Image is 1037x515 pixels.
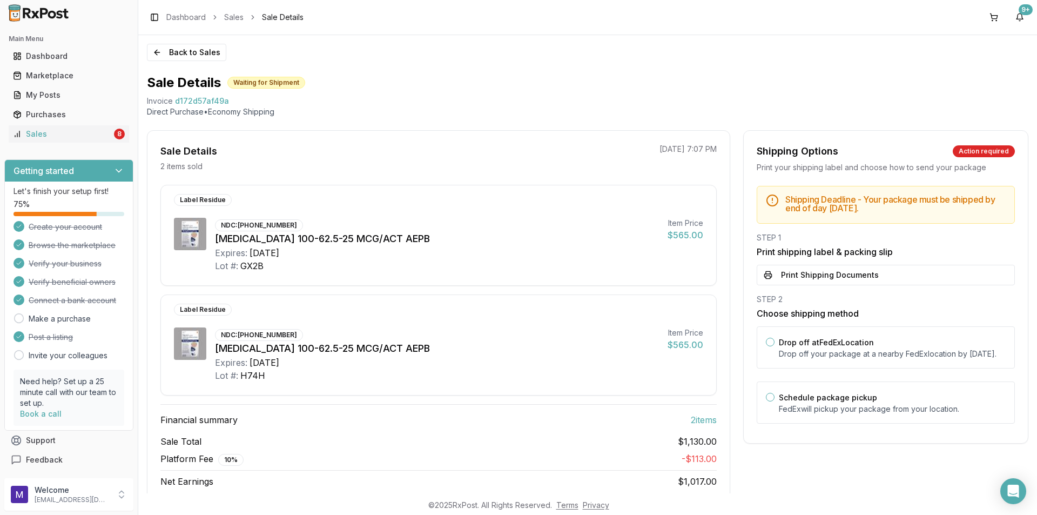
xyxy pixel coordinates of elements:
[4,450,133,470] button: Feedback
[757,232,1015,243] div: STEP 1
[29,332,73,343] span: Post a listing
[29,350,107,361] a: Invite your colleagues
[14,186,124,197] p: Let's finish your setup first!
[785,195,1006,212] h5: Shipping Deadline - Your package must be shipped by end of day [DATE] .
[26,454,63,465] span: Feedback
[13,129,112,139] div: Sales
[953,145,1015,157] div: Action required
[757,162,1015,173] div: Print your shipping label and choose how to send your package
[215,246,247,259] div: Expires:
[147,44,226,61] button: Back to Sales
[14,199,30,210] span: 75 %
[147,106,1028,117] p: Direct Purchase • Economy Shipping
[757,265,1015,285] button: Print Shipping Documents
[166,12,304,23] nav: breadcrumb
[215,356,247,369] div: Expires:
[29,295,116,306] span: Connect a bank account
[9,66,129,85] a: Marketplace
[29,277,116,287] span: Verify beneficial owners
[779,393,877,402] label: Schedule package pickup
[215,341,659,356] div: [MEDICAL_DATA] 100-62.5-25 MCG/ACT AEPB
[4,106,133,123] button: Purchases
[659,144,717,155] p: [DATE] 7:07 PM
[678,476,717,487] span: $1,017.00
[779,404,1006,414] p: FedEx will pickup your package from your location.
[757,307,1015,320] h3: Choose shipping method
[218,454,244,466] div: 10 %
[11,486,28,503] img: User avatar
[35,485,110,496] p: Welcome
[174,194,232,206] div: Label Residue
[160,161,203,172] p: 2 items sold
[691,413,717,426] span: 2 item s
[240,259,264,272] div: GX2B
[13,51,125,62] div: Dashboard
[779,338,874,347] label: Drop off at FedEx Location
[20,409,62,418] a: Book a call
[227,77,305,89] div: Waiting for Shipment
[160,475,213,488] span: Net Earnings
[668,229,703,242] div: $565.00
[160,452,244,466] span: Platform Fee
[262,12,304,23] span: Sale Details
[678,435,717,448] span: $1,130.00
[29,240,116,251] span: Browse the marketplace
[174,218,206,250] img: Trelegy Ellipta 100-62.5-25 MCG/ACT AEPB
[114,129,125,139] div: 8
[9,85,129,105] a: My Posts
[4,431,133,450] button: Support
[215,369,238,382] div: Lot #:
[4,67,133,84] button: Marketplace
[224,12,244,23] a: Sales
[1000,478,1026,504] div: Open Intercom Messenger
[14,164,74,177] h3: Getting started
[35,496,110,504] p: [EMAIL_ADDRESS][DOMAIN_NAME]
[250,356,279,369] div: [DATE]
[9,35,129,43] h2: Main Menu
[29,222,102,232] span: Create your account
[583,500,609,510] a: Privacy
[13,109,125,120] div: Purchases
[4,48,133,65] button: Dashboard
[4,4,73,22] img: RxPost Logo
[215,329,303,341] div: NDC: [PHONE_NUMBER]
[4,125,133,143] button: Sales8
[9,105,129,124] a: Purchases
[215,231,659,246] div: [MEDICAL_DATA] 100-62.5-25 MCG/ACT AEPB
[160,413,238,426] span: Financial summary
[556,500,578,510] a: Terms
[240,369,265,382] div: H74H
[20,376,118,409] p: Need help? Set up a 25 minute call with our team to set up.
[215,259,238,272] div: Lot #:
[13,90,125,101] div: My Posts
[668,338,703,351] div: $565.00
[160,435,201,448] span: Sale Total
[147,96,173,106] div: Invoice
[175,96,229,106] span: d172d57af49a
[668,218,703,229] div: Item Price
[4,86,133,104] button: My Posts
[250,246,279,259] div: [DATE]
[757,144,838,159] div: Shipping Options
[160,144,217,159] div: Sale Details
[682,453,717,464] span: - $113.00
[757,245,1015,258] h3: Print shipping label & packing slip
[166,12,206,23] a: Dashboard
[13,70,125,81] div: Marketplace
[1019,4,1033,15] div: 9+
[29,313,91,324] a: Make a purchase
[29,258,102,269] span: Verify your business
[174,327,206,360] img: Trelegy Ellipta 100-62.5-25 MCG/ACT AEPB
[668,327,703,338] div: Item Price
[215,219,303,231] div: NDC: [PHONE_NUMBER]
[1011,9,1028,26] button: 9+
[174,304,232,316] div: Label Residue
[757,294,1015,305] div: STEP 2
[147,74,221,91] h1: Sale Details
[9,46,129,66] a: Dashboard
[160,492,717,503] div: Estimated payout 4-6 Business days
[9,124,129,144] a: Sales8
[779,349,1006,359] p: Drop off your package at a nearby FedEx location by [DATE] .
